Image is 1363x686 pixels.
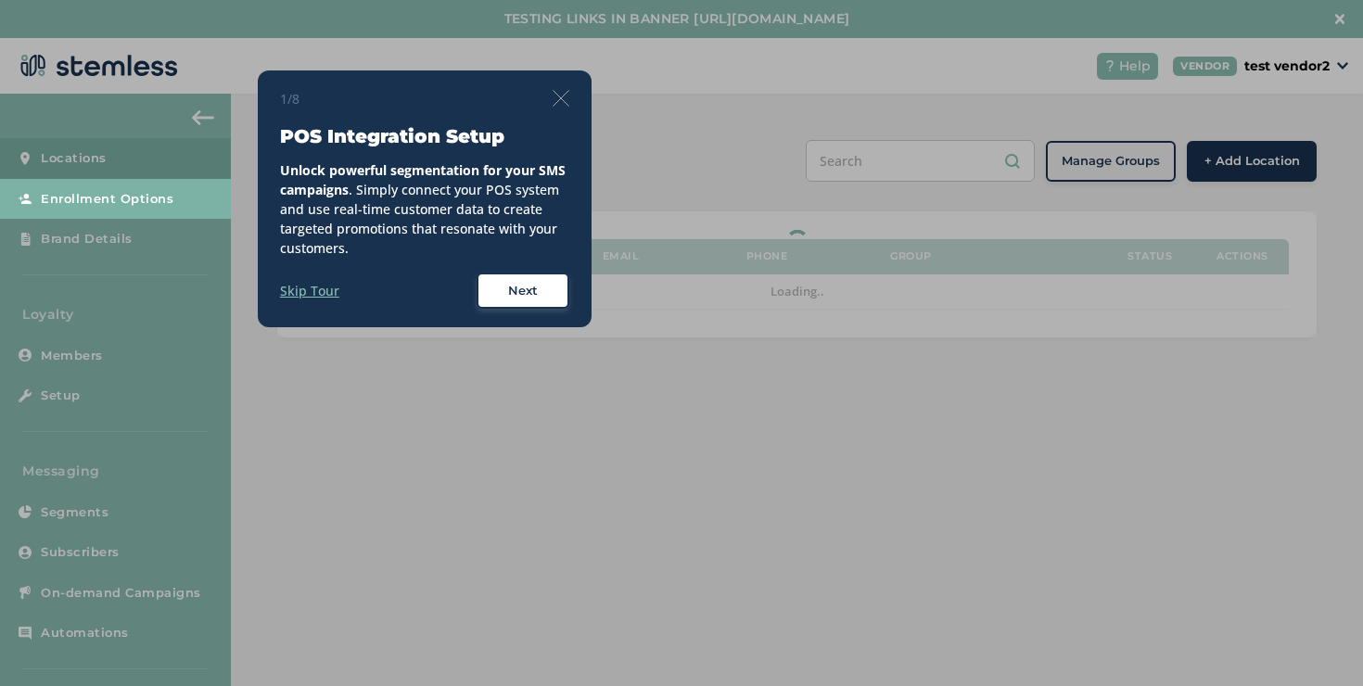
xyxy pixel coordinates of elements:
img: icon-close-thin-accent-606ae9a3.svg [553,90,569,107]
label: Skip Tour [280,281,339,300]
span: 1/8 [280,89,299,108]
div: . Simply connect your POS system and use real-time customer data to create targeted promotions th... [280,160,569,258]
span: Next [508,282,538,300]
button: Next [477,273,569,310]
span: Enrollment Options [41,190,173,209]
iframe: Chat Widget [1270,597,1363,686]
strong: Unlock powerful segmentation for your SMS campaigns [280,161,566,198]
h3: POS Integration Setup [280,123,569,149]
